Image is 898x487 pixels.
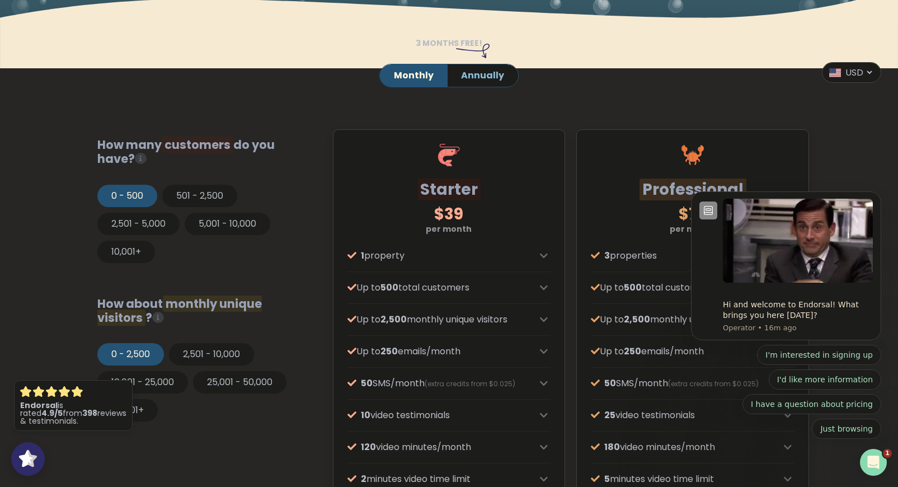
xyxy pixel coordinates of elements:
p: Up to emails/month [347,345,534,358]
p: Up to total customers [591,281,778,294]
button: Annually [447,64,518,87]
img: crab.svg [681,144,704,166]
p: SMS/month [347,377,534,390]
span: 25 [604,409,615,422]
span: 10 [361,409,370,422]
span: Professional [640,179,746,200]
span: $39 [434,203,463,225]
p: minutes video time limit [347,472,534,486]
iframe: Intercom notifications message [674,181,898,446]
span: monthly unique visitors [97,296,262,326]
span: 50 [604,377,616,390]
p: property [347,249,534,263]
button: 25,001 - 50,000 [193,371,286,394]
img: shrimp.svg [438,144,460,166]
span: 1 [361,249,364,262]
span: 2,500 [380,313,407,326]
iframe: Intercom live chat [860,449,887,476]
i: Unique visitors that view our social proof tools (widgets, FOMO popups or Wall of Love) on your w... [152,312,164,324]
span: 2,500 [624,313,650,326]
i: Total customers from whom you request testimonials/reviews. [135,153,147,165]
span: 1 [883,449,892,458]
span: Starter [417,179,481,200]
button: 5,001 - 10,000 [185,213,270,235]
strong: per month [670,223,716,235]
p: properties [591,249,778,263]
span: 180 [604,441,620,453]
span: 500 [624,281,642,294]
span: 3 MONTHS FREE! [416,38,482,49]
strong: 398 [82,408,97,419]
button: 10,001+ [97,241,155,263]
button: 2,501 - 5,000 [97,213,180,235]
p: Up to total customers [347,281,534,294]
strong: Endorsal [20,400,58,411]
span: 3 [604,249,610,262]
img: arrow-right-down.svg [456,44,490,58]
p: video testimonials [347,409,534,422]
p: video minutes/month [591,441,778,454]
p: Up to monthly unique visitors [591,313,778,326]
span: 250 [624,345,641,358]
p: SMS/month [591,377,778,390]
p: is rated from reviews & testimonials. [20,401,126,425]
span: 120 [361,441,376,453]
p: video testimonials [591,409,778,422]
strong: per month [426,223,472,235]
span: customers [162,137,233,153]
button: 10,001 - 25,000 [97,371,188,394]
h3: How many do you have? [97,138,313,166]
span: 50 [361,377,373,390]
strong: 4.9/5 [41,408,63,419]
button: 2,501 - 10,000 [169,343,254,366]
span: (extra credits from $0.025) [668,379,759,388]
button: 501 - 2,500 [162,185,237,207]
span: 500 [380,281,398,294]
button: 0 - 500 [97,185,157,207]
button: Monthly [380,64,448,87]
span: 2 [361,472,366,485]
h3: How about ? [97,297,313,325]
span: 5 [604,472,610,485]
span: (extra credits from $0.025) [425,379,515,388]
p: minutes video time limit [591,472,778,486]
button: 0 - 2,500 [97,343,164,366]
p: Up to monthly unique visitors [347,313,534,326]
p: Up to emails/month [591,345,778,358]
span: 250 [380,345,398,358]
p: video minutes/month [347,441,534,454]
